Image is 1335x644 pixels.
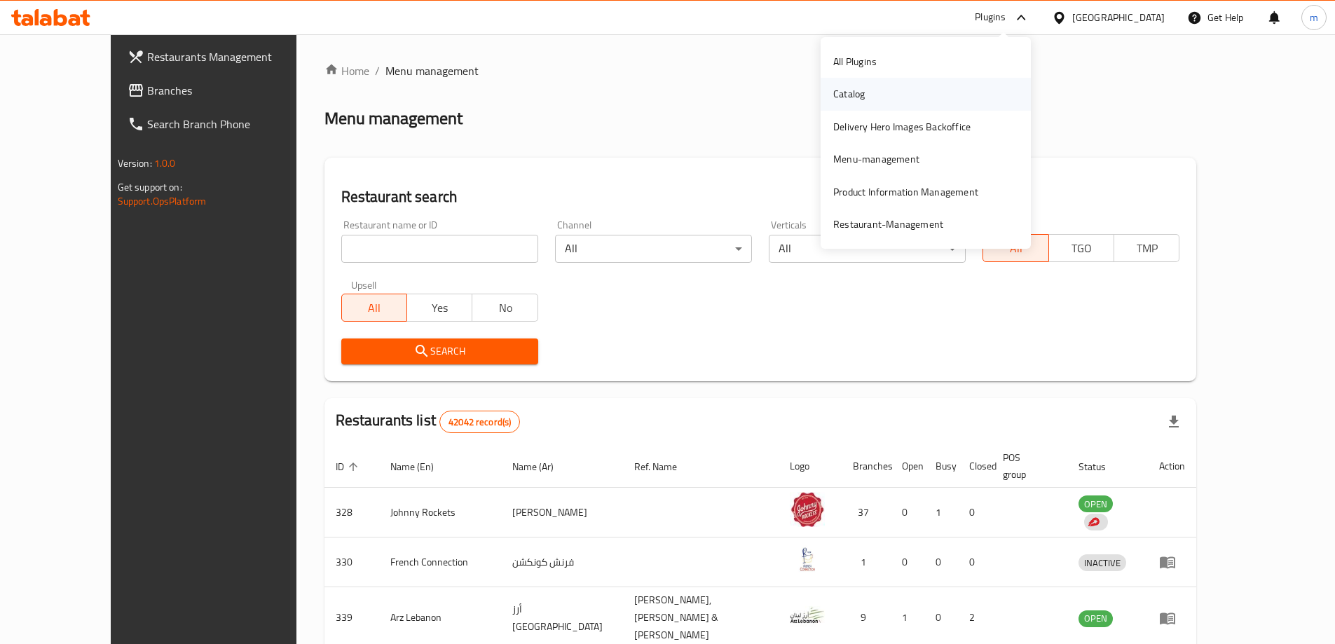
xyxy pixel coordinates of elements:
[352,343,527,360] span: Search
[324,62,1197,79] nav: breadcrumb
[147,82,322,99] span: Branches
[833,86,865,102] div: Catalog
[842,537,891,587] td: 1
[1079,495,1113,512] div: OPEN
[1148,445,1196,488] th: Action
[1159,554,1185,570] div: Menu
[975,9,1006,26] div: Plugins
[336,410,521,433] h2: Restaurants list
[118,178,182,196] span: Get support on:
[512,458,572,475] span: Name (Ar)
[501,537,623,587] td: فرنش كونكشن
[891,537,924,587] td: 0
[472,294,538,322] button: No
[501,488,623,537] td: [PERSON_NAME]
[341,235,538,263] input: Search for restaurant name or ID..
[989,238,1043,259] span: All
[1079,610,1113,627] div: OPEN
[1310,10,1318,25] span: m
[379,488,502,537] td: Johnny Rockets
[958,445,992,488] th: Closed
[555,235,752,263] div: All
[1079,458,1124,475] span: Status
[324,488,379,537] td: 328
[440,416,519,429] span: 42042 record(s)
[116,107,334,141] a: Search Branch Phone
[341,186,1180,207] h2: Restaurant search
[779,445,842,488] th: Logo
[118,192,207,210] a: Support.OpsPlatform
[790,598,825,633] img: Arz Lebanon
[1048,234,1114,262] button: TGO
[958,488,992,537] td: 0
[439,411,520,433] div: Total records count
[790,492,825,527] img: Johnny Rockets
[324,537,379,587] td: 330
[634,458,695,475] span: Ref. Name
[1079,554,1126,571] div: INACTIVE
[1157,405,1191,439] div: Export file
[116,40,334,74] a: Restaurants Management
[147,48,322,65] span: Restaurants Management
[833,151,919,167] div: Menu-management
[379,537,502,587] td: French Connection
[1084,514,1108,530] div: Indicates that the vendor menu management has been moved to DH Catalog service
[1159,610,1185,626] div: Menu
[336,458,362,475] span: ID
[891,445,924,488] th: Open
[118,154,152,172] span: Version:
[1087,516,1100,528] img: delivery hero logo
[147,116,322,132] span: Search Branch Phone
[1055,238,1109,259] span: TGO
[478,298,532,318] span: No
[385,62,479,79] span: Menu management
[833,54,877,69] div: All Plugins
[958,537,992,587] td: 0
[833,217,943,232] div: Restaurant-Management
[324,62,369,79] a: Home
[924,537,958,587] td: 0
[1072,10,1165,25] div: [GEOGRAPHIC_DATA]
[1003,449,1050,483] span: POS group
[833,184,978,200] div: Product Information Management
[769,235,966,263] div: All
[154,154,176,172] span: 1.0.0
[390,458,452,475] span: Name (En)
[348,298,402,318] span: All
[842,445,891,488] th: Branches
[116,74,334,107] a: Branches
[924,445,958,488] th: Busy
[1079,610,1113,626] span: OPEN
[351,280,377,289] label: Upsell
[413,298,467,318] span: Yes
[324,107,463,130] h2: Menu management
[833,119,971,135] div: Delivery Hero Images Backoffice
[1120,238,1174,259] span: TMP
[375,62,380,79] li: /
[406,294,472,322] button: Yes
[341,294,407,322] button: All
[891,488,924,537] td: 0
[924,488,958,537] td: 1
[341,338,538,364] button: Search
[1079,496,1113,512] span: OPEN
[842,488,891,537] td: 37
[1114,234,1179,262] button: TMP
[790,542,825,577] img: French Connection
[1079,555,1126,571] span: INACTIVE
